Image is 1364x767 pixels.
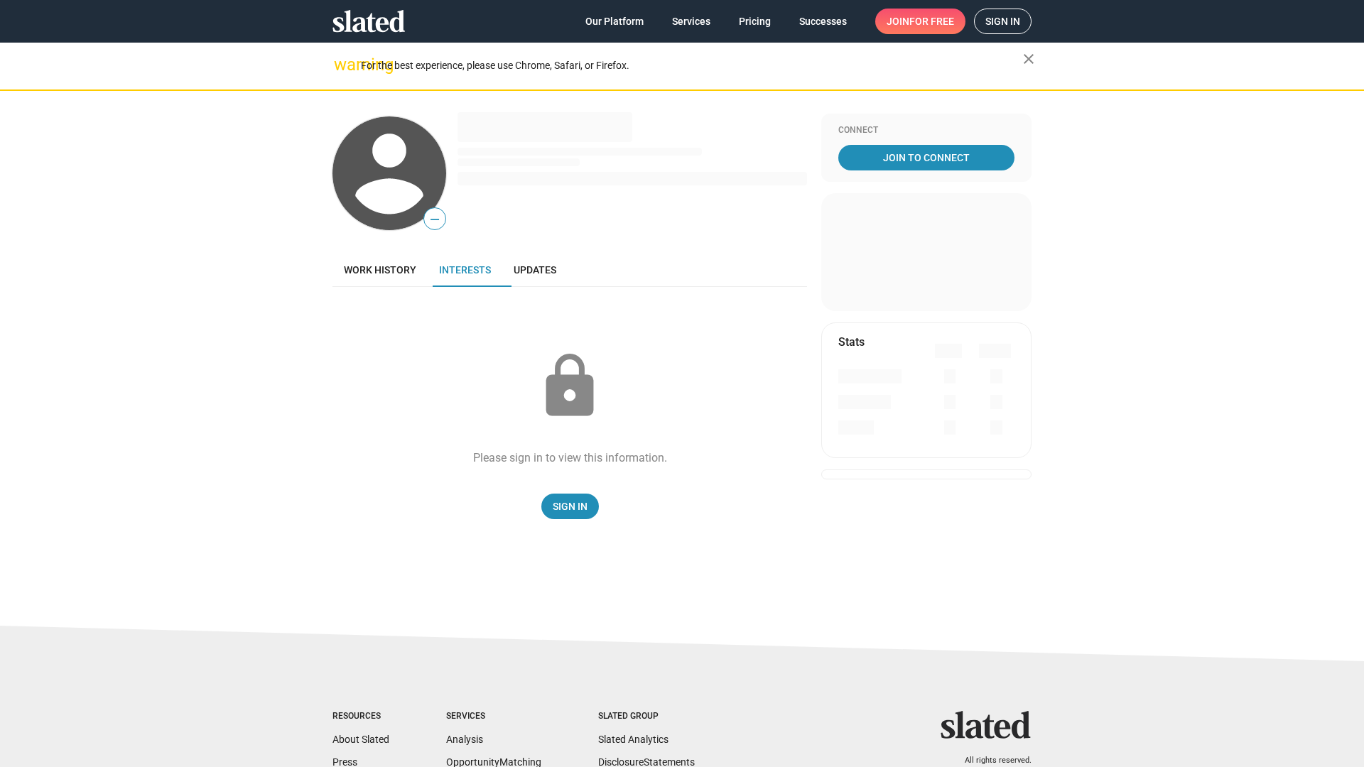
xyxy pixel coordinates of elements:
[332,711,389,722] div: Resources
[332,734,389,745] a: About Slated
[598,734,669,745] a: Slated Analytics
[841,145,1012,170] span: Join To Connect
[985,9,1020,33] span: Sign in
[672,9,710,34] span: Services
[446,711,541,722] div: Services
[361,56,1023,75] div: For the best experience, please use Chrome, Safari, or Firefox.
[788,9,858,34] a: Successes
[909,9,954,34] span: for free
[424,210,445,229] span: —
[585,9,644,34] span: Our Platform
[439,264,491,276] span: Interests
[838,125,1014,136] div: Connect
[974,9,1032,34] a: Sign in
[838,145,1014,170] a: Join To Connect
[661,9,722,34] a: Services
[446,734,483,745] a: Analysis
[739,9,771,34] span: Pricing
[887,9,954,34] span: Join
[334,56,351,73] mat-icon: warning
[553,494,588,519] span: Sign In
[473,450,667,465] div: Please sign in to view this information.
[344,264,416,276] span: Work history
[875,9,965,34] a: Joinfor free
[534,351,605,422] mat-icon: lock
[838,334,865,349] mat-card-title: Stats
[332,253,428,287] a: Work history
[799,9,847,34] span: Successes
[502,253,568,287] a: Updates
[1020,50,1037,67] mat-icon: close
[598,711,695,722] div: Slated Group
[727,9,782,34] a: Pricing
[574,9,655,34] a: Our Platform
[428,253,502,287] a: Interests
[541,494,599,519] a: Sign In
[514,264,556,276] span: Updates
